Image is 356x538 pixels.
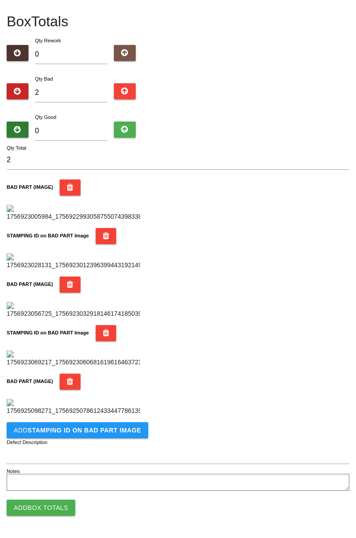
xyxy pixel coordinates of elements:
[60,179,81,196] button: BAD PART (IMAGE)
[7,253,140,270] img: 1756923028131_17569230123963994431921491970159.jpg
[35,38,61,43] label: Qty Rework
[7,302,140,318] img: 1756923056725_17569230329181461741850392432309.jpg
[7,281,53,287] b: BAD PART (IMAGE)
[7,500,75,516] button: AddBox Totals
[7,439,48,446] label: Defect Description
[35,114,57,120] label: Qty Good
[60,277,81,293] button: BAD PART (IMAGE)
[7,399,140,416] img: 1756925098271_1756925078612433447786139896109.jpg
[7,14,349,29] h4: Box Totals
[7,233,89,238] b: STAMPING ID on BAD PART Image
[7,422,148,438] button: AddSTAMPING ID on BAD PART Image
[7,379,53,384] b: BAD PART (IMAGE)
[7,330,89,335] b: STAMPING ID on BAD PART Image
[7,468,20,475] label: Notes
[7,205,140,221] img: 1756923005984_17569229930587550743983385369715.jpg
[7,184,53,190] b: BAD PART (IMAGE)
[35,76,53,82] label: Qty Bad
[7,351,140,367] img: 1756923069217_17569230606816196164637236763608.jpg
[96,325,117,341] button: STAMPING ID on BAD PART Image
[96,228,117,244] button: STAMPING ID on BAD PART Image
[60,374,81,390] button: BAD PART (IMAGE)
[28,427,141,434] b: STAMPING ID on BAD PART Image
[7,144,26,152] label: Qty Total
